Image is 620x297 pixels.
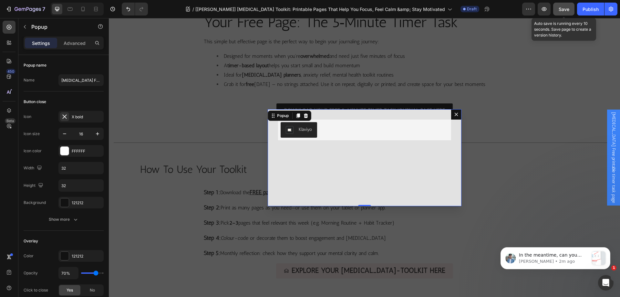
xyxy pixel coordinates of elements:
[24,77,35,83] div: Name
[24,99,46,105] div: Button close
[67,287,73,293] span: Yes
[24,238,38,244] div: Overlay
[501,94,508,185] span: [MEDICAL_DATA] Free printable timer task page
[491,234,620,280] iframe: Intercom notifications message
[177,108,185,116] img: Klaviyo.png
[58,74,104,86] input: E.g. New popup
[72,114,102,120] div: X bold
[24,148,42,154] div: Icon color
[24,62,46,68] div: Popup name
[32,40,50,47] p: Settings
[72,253,102,259] div: 121212
[42,5,45,13] p: 7
[59,180,103,191] input: Auto
[72,148,102,154] div: FFFFFF
[64,40,86,47] p: Advanced
[6,69,15,74] div: 450
[192,6,194,13] span: /
[195,6,445,13] span: [[PERSON_NAME]] [MEDICAL_DATA] Toolkit: Printable Pages That Help You Focus, Feel Calm &amp; Stay...
[24,214,104,225] button: Show more
[559,6,569,12] span: Save
[598,275,614,291] iframe: Intercom live chat
[159,91,353,188] div: Dialog content
[59,162,103,174] input: Auto
[3,3,48,16] button: 7
[109,18,620,297] iframe: To enrich screen reader interactions, please activate Accessibility in Grammarly extension settings
[24,131,40,137] div: Icon size
[24,114,31,120] div: Icon
[159,91,353,188] div: Dialog body
[167,95,181,101] div: Popup
[49,216,79,223] div: Show more
[583,6,599,13] div: Publish
[24,164,43,173] div: Width
[24,270,38,276] div: Opacity
[72,200,102,206] div: 121212
[553,3,574,16] button: Save
[24,181,45,190] div: Height
[5,118,15,123] div: Beta
[24,287,48,293] div: Click to close
[122,3,148,16] div: Undo/Redo
[577,3,604,16] button: Publish
[31,23,86,31] p: Popup
[172,104,208,120] button: Klaviyo
[24,253,34,259] div: Color
[90,287,95,293] span: No
[190,108,203,115] div: Klaviyo
[467,6,477,12] span: Draft
[59,267,78,279] input: Auto
[24,200,46,206] div: Background
[611,265,616,270] span: 1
